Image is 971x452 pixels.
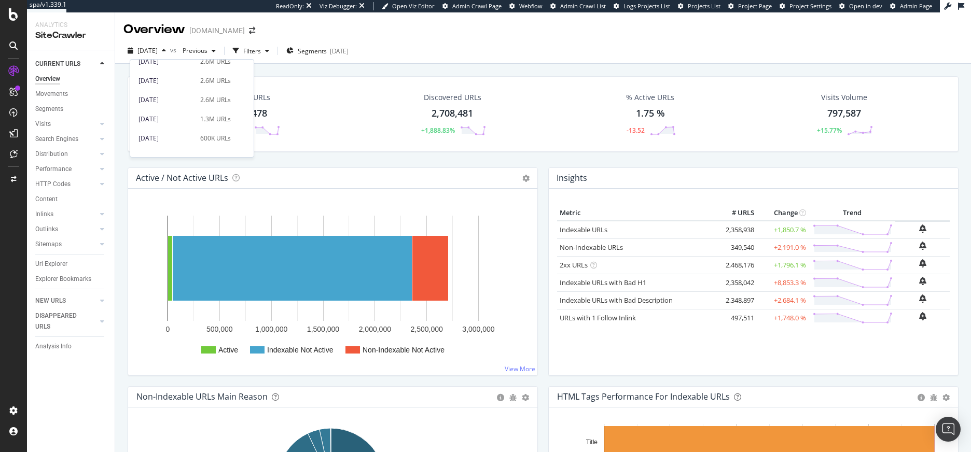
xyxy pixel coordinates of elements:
[636,107,665,120] div: 1.75 %
[35,295,66,306] div: NEW URLS
[320,2,357,10] div: Viz Debugger:
[560,225,607,234] a: Indexable URLs
[550,2,606,10] a: Admin Crawl List
[35,104,107,115] a: Segments
[715,256,757,274] td: 2,468,176
[35,274,91,285] div: Explorer Bookmarks
[35,209,97,220] a: Inlinks
[715,205,757,221] th: # URLS
[757,238,809,256] td: +2,191.0 %
[35,224,58,235] div: Outlinks
[392,2,435,10] span: Open Viz Editor
[35,194,107,205] a: Content
[627,126,645,135] div: -13.52
[890,2,932,10] a: Admin Page
[522,394,529,401] div: gear
[200,95,231,105] div: 2.6M URLs
[35,224,97,235] a: Outlinks
[900,2,932,10] span: Admin Page
[757,221,809,239] td: +1,850.7 %
[35,149,68,160] div: Distribution
[817,126,842,135] div: +15.77%
[35,119,97,130] a: Visits
[359,325,391,333] text: 2,000,000
[35,59,80,69] div: CURRENT URLS
[282,43,353,59] button: Segments[DATE]
[715,309,757,327] td: 497,511
[715,238,757,256] td: 349,540
[35,259,107,270] a: Url Explorer
[170,46,178,54] span: vs
[35,149,97,160] a: Distribution
[137,46,158,55] span: 2025 Oct. 1st
[123,43,170,59] button: [DATE]
[138,115,194,124] div: [DATE]
[35,21,106,30] div: Analytics
[189,25,245,36] div: [DOMAIN_NAME]
[35,179,97,190] a: HTTP Codes
[432,107,473,120] div: 2,708,481
[200,153,231,162] div: 130K URLs
[178,46,207,55] span: Previous
[919,312,926,320] div: bell-plus
[249,27,255,34] div: arrow-right-arrow-left
[780,2,831,10] a: Project Settings
[757,291,809,309] td: +2,684.1 %
[757,309,809,327] td: +1,748.0 %
[757,274,809,291] td: +8,853.3 %
[35,259,67,270] div: Url Explorer
[136,391,268,402] div: Non-Indexable URLs Main Reason
[918,394,925,401] div: circle-info
[919,224,926,233] div: bell-plus
[35,310,97,332] a: DISAPPEARED URLS
[138,76,194,86] div: [DATE]
[586,439,598,446] text: Title
[560,278,646,287] a: Indexable URLs with Bad H1
[626,92,674,103] div: % Active URLs
[218,346,238,354] text: Active
[35,134,97,145] a: Search Engines
[138,57,194,66] div: [DATE]
[821,92,867,103] div: Visits Volume
[35,295,97,306] a: NEW URLS
[560,2,606,10] span: Admin Crawl List
[919,294,926,303] div: bell-plus
[557,171,587,185] h4: Insights
[560,313,636,322] a: URLs with 1 Follow Inlink
[243,47,261,55] div: Filters
[35,209,53,220] div: Inlinks
[421,126,455,135] div: +1,888.83%
[678,2,720,10] a: Projects List
[200,76,231,86] div: 2.6M URLs
[178,43,220,59] button: Previous
[35,59,97,69] a: CURRENT URLS
[442,2,502,10] a: Admin Crawl Page
[757,256,809,274] td: +1,796.1 %
[35,341,72,352] div: Analysis Info
[462,325,494,333] text: 3,000,000
[623,2,670,10] span: Logs Projects List
[35,74,60,84] div: Overview
[123,21,185,38] div: Overview
[136,205,525,367] div: A chart.
[424,92,481,103] div: Discovered URLs
[509,394,517,401] div: bug
[560,295,673,305] a: Indexable URLs with Bad Description
[839,2,882,10] a: Open in dev
[363,346,445,354] text: Non-Indexable Not Active
[509,2,543,10] a: Webflow
[307,325,339,333] text: 1,500,000
[35,164,72,175] div: Performance
[200,134,231,143] div: 600K URLs
[35,239,97,250] a: Sitemaps
[200,57,231,66] div: 2.6M URLs
[136,171,228,185] h4: Active / Not Active URLs
[200,115,231,124] div: 1.3M URLs
[522,175,530,182] i: Options
[35,89,107,100] a: Movements
[35,164,97,175] a: Performance
[919,277,926,285] div: bell-plus
[138,95,194,105] div: [DATE]
[849,2,882,10] span: Open in dev
[757,205,809,221] th: Change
